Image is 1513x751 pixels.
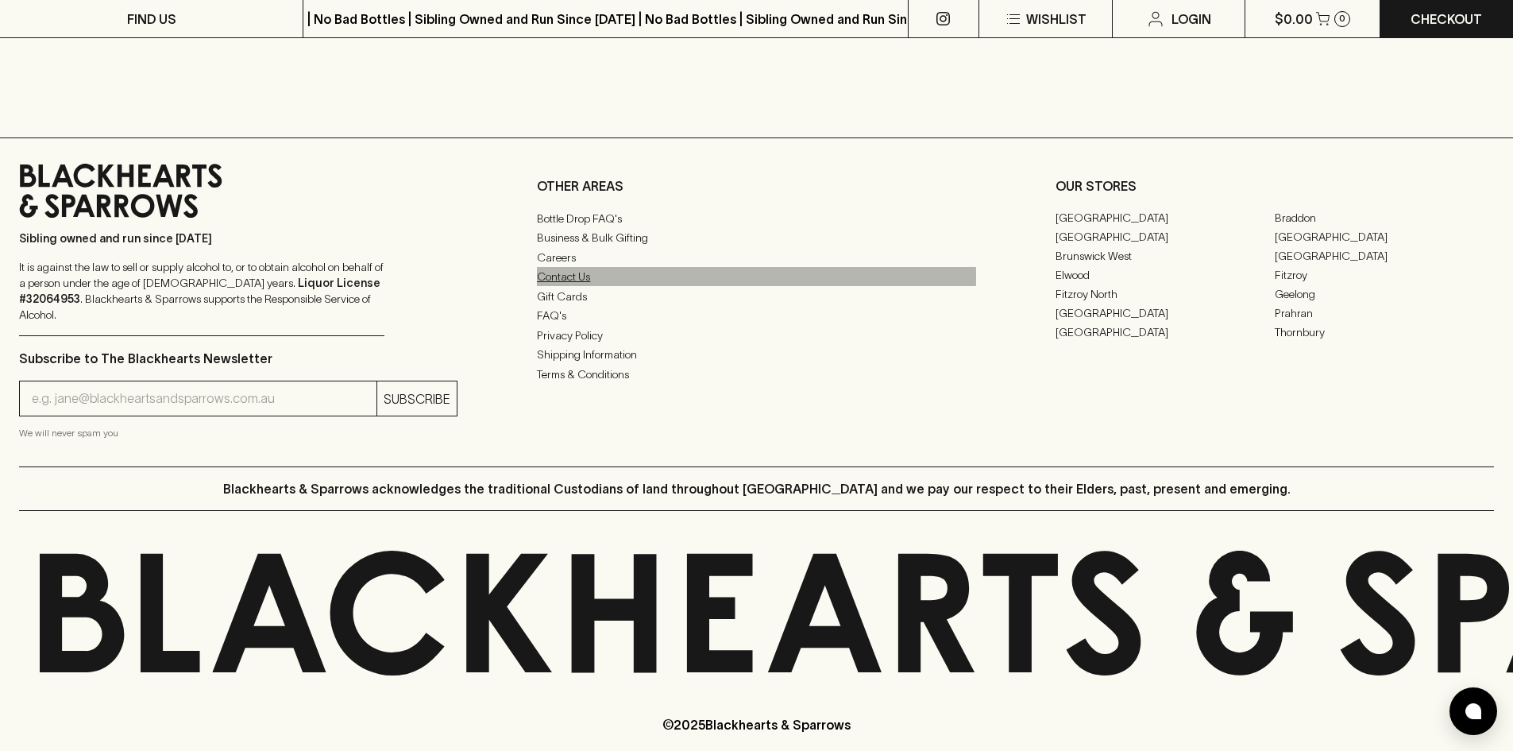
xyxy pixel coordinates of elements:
[1056,208,1275,227] a: [GEOGRAPHIC_DATA]
[537,345,975,364] a: Shipping Information
[1275,285,1494,304] a: Geelong
[223,479,1291,498] p: Blackhearts & Sparrows acknowledges the traditional Custodians of land throughout [GEOGRAPHIC_DAT...
[1056,323,1275,342] a: [GEOGRAPHIC_DATA]
[537,267,975,286] a: Contact Us
[32,386,376,412] input: e.g. jane@blackheartsandsparrows.com.au
[1171,10,1211,29] p: Login
[537,326,975,345] a: Privacy Policy
[537,248,975,267] a: Careers
[537,228,975,247] a: Business & Bulk Gifting
[1056,285,1275,304] a: Fitzroy North
[1275,265,1494,285] a: Fitzroy
[19,230,384,246] p: Sibling owned and run since [DATE]
[537,287,975,306] a: Gift Cards
[1275,304,1494,323] a: Prahran
[1026,10,1087,29] p: Wishlist
[1275,227,1494,246] a: [GEOGRAPHIC_DATA]
[1465,703,1481,719] img: bubble-icon
[1275,323,1494,342] a: Thornbury
[537,306,975,325] a: FAQ's
[1056,246,1275,265] a: Brunswick West
[19,259,384,323] p: It is against the law to sell or supply alcohol to, or to obtain alcohol on behalf of a person un...
[1275,10,1313,29] p: $0.00
[127,10,176,29] p: FIND US
[1056,265,1275,285] a: Elwood
[1275,208,1494,227] a: Braddon
[537,209,975,228] a: Bottle Drop FAQ's
[19,349,457,368] p: Subscribe to The Blackhearts Newsletter
[537,365,975,384] a: Terms & Conditions
[384,389,450,408] p: SUBSCRIBE
[1056,176,1494,195] p: OUR STORES
[537,176,975,195] p: OTHER AREAS
[1056,304,1275,323] a: [GEOGRAPHIC_DATA]
[1056,227,1275,246] a: [GEOGRAPHIC_DATA]
[1339,14,1345,23] p: 0
[1275,246,1494,265] a: [GEOGRAPHIC_DATA]
[1411,10,1482,29] p: Checkout
[377,381,457,416] button: SUBSCRIBE
[19,425,457,441] p: We will never spam you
